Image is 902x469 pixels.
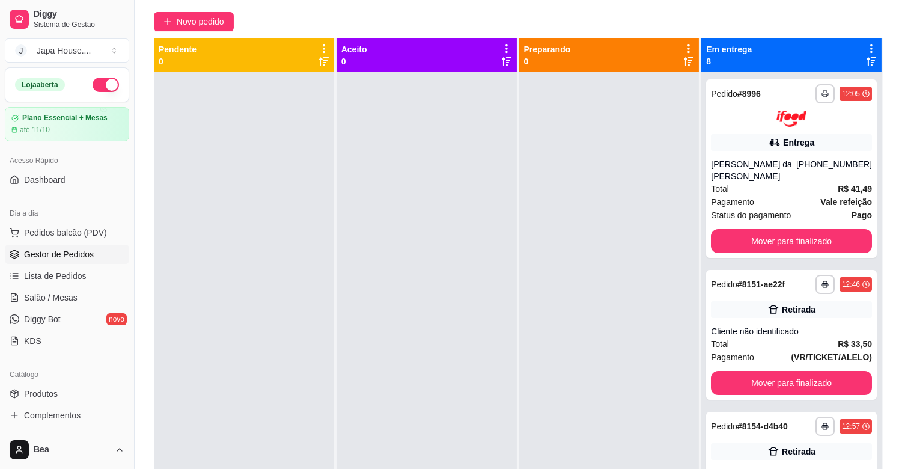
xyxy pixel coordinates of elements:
[776,111,806,127] img: ifood
[159,55,197,67] p: 0
[711,89,737,99] span: Pedido
[783,136,814,149] div: Entrega
[711,421,737,431] span: Pedido
[5,151,129,170] div: Acesso Rápido
[24,248,94,260] span: Gestor de Pedidos
[341,55,367,67] p: 0
[5,223,129,242] button: Pedidos balcão (PDV)
[711,229,872,253] button: Mover para finalizado
[34,20,124,29] span: Sistema de Gestão
[34,9,124,20] span: Diggy
[22,114,108,123] article: Plano Essencial + Mesas
[24,174,66,186] span: Dashboard
[5,435,129,464] button: Bea
[5,331,129,351] a: KDS
[24,388,58,400] span: Produtos
[737,280,785,289] strong: # 8151-ae22f
[852,210,872,220] strong: Pago
[711,158,796,182] div: [PERSON_NAME] da [PERSON_NAME]
[24,292,78,304] span: Salão / Mesas
[5,384,129,403] a: Produtos
[5,107,129,141] a: Plano Essencial + Mesasaté 11/10
[5,170,129,189] a: Dashboard
[5,204,129,223] div: Dia a dia
[711,371,872,395] button: Mover para finalizado
[796,158,872,182] div: [PHONE_NUMBER]
[737,89,761,99] strong: # 8996
[838,184,872,194] strong: R$ 41,49
[706,55,752,67] p: 8
[159,43,197,55] p: Pendente
[163,17,172,26] span: plus
[15,44,27,57] span: J
[93,78,119,92] button: Alterar Status
[24,313,61,325] span: Diggy Bot
[711,351,754,364] span: Pagamento
[177,15,224,28] span: Novo pedido
[737,421,788,431] strong: # 8154-d4b40
[838,339,872,349] strong: R$ 33,50
[5,310,129,329] a: Diggy Botnovo
[524,55,571,67] p: 0
[711,195,754,209] span: Pagamento
[842,421,860,431] div: 12:57
[782,304,815,316] div: Retirada
[341,43,367,55] p: Aceito
[37,44,91,57] div: Japa House. ...
[24,227,107,239] span: Pedidos balcão (PDV)
[15,78,65,91] div: Loja aberta
[5,5,129,34] a: DiggySistema de Gestão
[34,444,110,455] span: Bea
[711,209,791,222] span: Status do pagamento
[842,280,860,289] div: 12:46
[820,197,872,207] strong: Vale refeição
[706,43,752,55] p: Em entrega
[711,182,729,195] span: Total
[5,245,129,264] a: Gestor de Pedidos
[5,365,129,384] div: Catálogo
[24,335,41,347] span: KDS
[5,38,129,63] button: Select a team
[20,125,50,135] article: até 11/10
[24,270,87,282] span: Lista de Pedidos
[711,325,872,337] div: Cliente não identificado
[711,337,729,351] span: Total
[711,280,737,289] span: Pedido
[5,288,129,307] a: Salão / Mesas
[24,409,81,421] span: Complementos
[842,89,860,99] div: 12:05
[5,266,129,286] a: Lista de Pedidos
[782,446,815,458] div: Retirada
[524,43,571,55] p: Preparando
[791,352,872,362] strong: (VR/TICKET/ALELO)
[5,406,129,425] a: Complementos
[154,12,234,31] button: Novo pedido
